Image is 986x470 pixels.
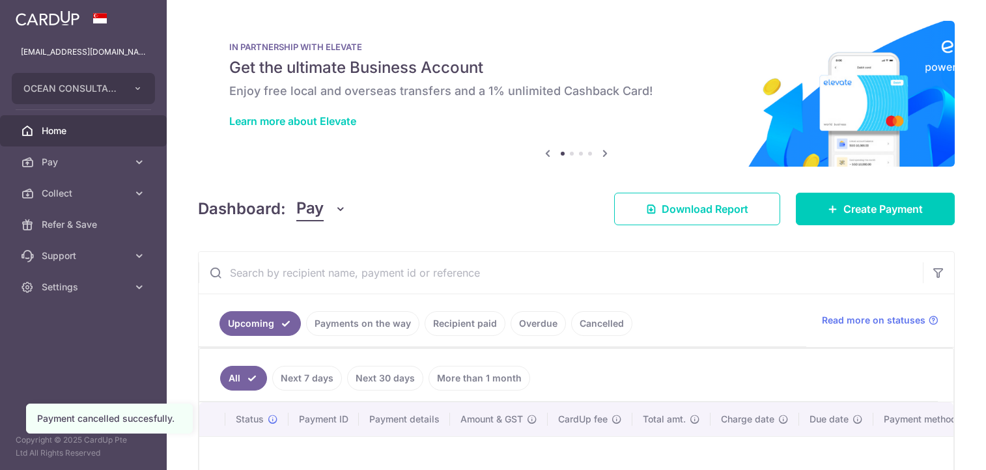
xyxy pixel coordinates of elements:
[796,193,955,225] a: Create Payment
[822,314,925,327] span: Read more on statuses
[199,252,923,294] input: Search by recipient name, payment id or reference
[306,311,419,336] a: Payments on the way
[12,73,155,104] button: OCEAN CONSULTANT EMPLOYMENT PTE. LTD.
[198,21,955,167] img: Renovation banner
[229,42,923,52] p: IN PARTNERSHIP WITH ELEVATE
[721,413,774,426] span: Charge date
[571,311,632,336] a: Cancelled
[37,412,182,425] div: Payment cancelled succesfully.
[558,413,608,426] span: CardUp fee
[359,402,450,436] th: Payment details
[236,413,264,426] span: Status
[42,249,128,262] span: Support
[843,201,923,217] span: Create Payment
[643,413,686,426] span: Total amt.
[296,197,346,221] button: Pay
[42,281,128,294] span: Settings
[16,10,79,26] img: CardUp
[614,193,780,225] a: Download Report
[42,156,128,169] span: Pay
[229,83,923,99] h6: Enjoy free local and overseas transfers and a 1% unlimited Cashback Card!
[822,314,938,327] a: Read more on statuses
[511,311,566,336] a: Overdue
[460,413,523,426] span: Amount & GST
[42,187,128,200] span: Collect
[198,197,286,221] h4: Dashboard:
[347,366,423,391] a: Next 30 days
[220,366,267,391] a: All
[219,311,301,336] a: Upcoming
[662,201,748,217] span: Download Report
[289,402,359,436] th: Payment ID
[903,431,973,463] iframe: Opens a widget where you can find more information
[23,82,120,95] span: OCEAN CONSULTANT EMPLOYMENT PTE. LTD.
[296,197,324,221] span: Pay
[42,218,128,231] span: Refer & Save
[429,366,530,391] a: More than 1 month
[272,366,342,391] a: Next 7 days
[810,413,849,426] span: Due date
[873,402,972,436] th: Payment method
[425,311,505,336] a: Recipient paid
[229,115,356,128] a: Learn more about Elevate
[229,57,923,78] h5: Get the ultimate Business Account
[21,46,146,59] p: [EMAIL_ADDRESS][DOMAIN_NAME]
[42,124,128,137] span: Home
